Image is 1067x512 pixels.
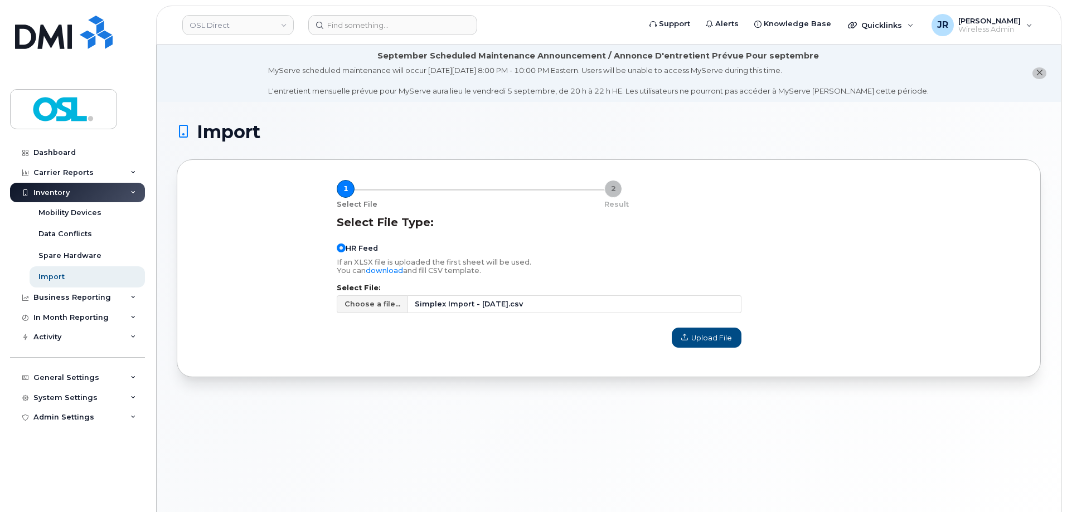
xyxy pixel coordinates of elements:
[1032,67,1046,79] button: close notification
[345,299,400,309] span: Choose a file...
[268,65,929,96] div: MyServe scheduled maintenance will occur [DATE][DATE] 8:00 PM - 10:00 PM Eastern. Users will be u...
[337,285,741,292] label: Select File:
[604,199,629,209] p: Result
[408,295,741,313] span: Simplex Import - [DATE].csv
[337,258,741,275] p: If an XLSX file is uploaded the first sheet will be used. You can and fill CSV template.
[337,216,434,229] label: Select File Type:
[672,328,741,348] button: Upload File
[177,122,1041,142] h1: Import
[377,50,819,62] div: September Scheduled Maintenance Announcement / Annonce D'entretient Prévue Pour septembre
[681,333,732,343] span: Upload File
[604,180,622,198] div: 2
[337,243,378,252] label: HR Feed
[337,243,346,252] input: HR Feed
[366,266,403,275] a: download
